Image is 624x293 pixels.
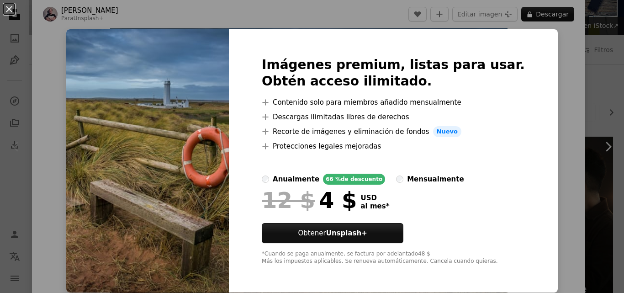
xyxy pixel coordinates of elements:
[396,176,403,183] input: mensualmente
[323,174,385,185] div: 66 % de descuento
[433,126,461,137] span: Nuevo
[407,174,464,185] div: mensualmente
[262,188,357,212] div: 4 $
[262,112,525,123] li: Descargas ilimitadas libres de derechos
[262,97,525,108] li: Contenido solo para miembros añadido mensualmente
[262,250,525,265] div: *Cuando se paga anualmente, se factura por adelantado 48 $ Más los impuestos aplicables. Se renue...
[262,141,525,152] li: Protecciones legales mejoradas
[262,126,525,137] li: Recorte de imágenes y eliminación de fondos
[273,174,319,185] div: anualmente
[360,202,389,210] span: al mes *
[262,176,269,183] input: anualmente66 %de descuento
[66,29,229,293] img: premium_photo-1675511338985-a799dde1f780
[262,223,403,243] button: ObtenerUnsplash+
[262,188,315,212] span: 12 $
[360,194,389,202] span: USD
[262,57,525,90] h2: Imágenes premium, listas para usar. Obtén acceso ilimitado.
[326,229,367,237] strong: Unsplash+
